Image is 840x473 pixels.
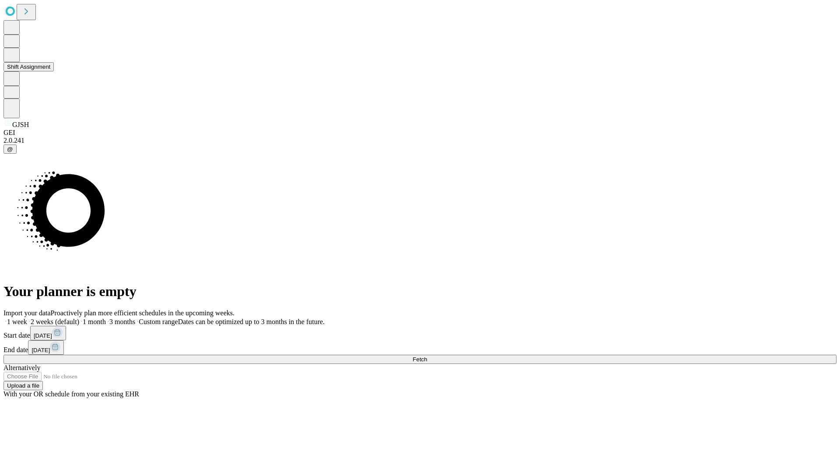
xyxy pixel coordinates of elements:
[3,381,43,390] button: Upload a file
[3,62,54,71] button: Shift Assignment
[30,326,66,340] button: [DATE]
[3,309,51,317] span: Import your data
[3,129,836,137] div: GEI
[31,318,79,325] span: 2 weeks (default)
[7,318,27,325] span: 1 week
[3,145,17,154] button: @
[12,121,29,128] span: GJSH
[51,309,234,317] span: Proactively plan more efficient schedules in the upcoming weeks.
[3,137,836,145] div: 2.0.241
[139,318,178,325] span: Custom range
[3,283,836,300] h1: Your planner is empty
[34,332,52,339] span: [DATE]
[109,318,135,325] span: 3 months
[3,390,139,398] span: With your OR schedule from your existing EHR
[7,146,13,152] span: @
[28,340,64,355] button: [DATE]
[3,355,836,364] button: Fetch
[3,326,836,340] div: Start date
[83,318,106,325] span: 1 month
[413,356,427,363] span: Fetch
[31,347,50,353] span: [DATE]
[3,364,40,371] span: Alternatively
[3,340,836,355] div: End date
[178,318,325,325] span: Dates can be optimized up to 3 months in the future.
